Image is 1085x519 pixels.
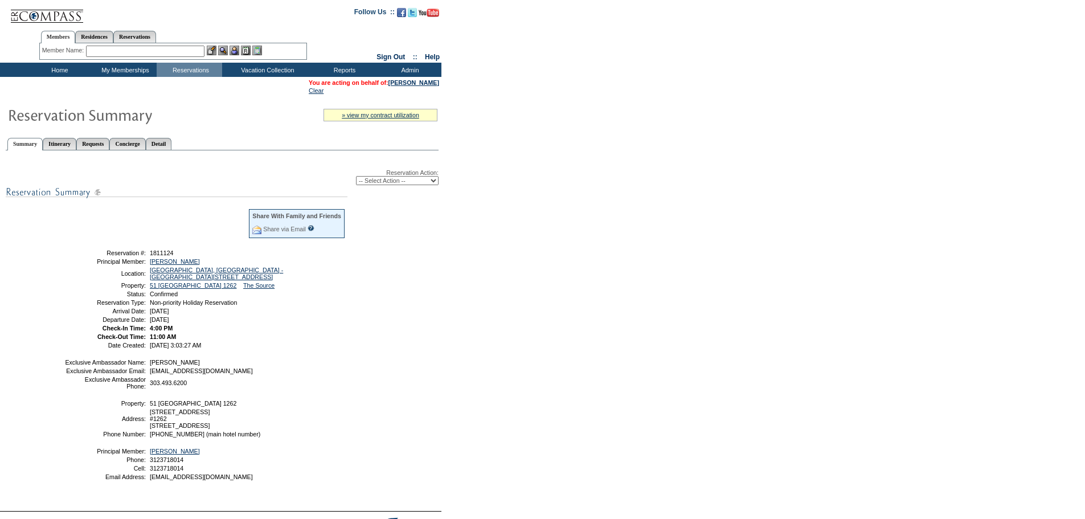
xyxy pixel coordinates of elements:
a: » view my contract utilization [342,112,419,118]
a: Residences [75,31,113,43]
a: Sign Out [376,53,405,61]
a: [PERSON_NAME] [150,448,200,455]
td: Phone Number: [64,431,146,438]
td: Arrival Date: [64,308,146,314]
span: 303.493.6200 [150,379,187,386]
a: Reservations [113,31,156,43]
strong: Check-In Time: [103,325,146,332]
a: Become our fan on Facebook [397,11,406,18]
img: View [218,46,228,55]
span: [EMAIL_ADDRESS][DOMAIN_NAME] [150,367,253,374]
strong: Check-Out Time: [97,333,146,340]
span: 1811124 [150,250,174,256]
td: Reservations [157,63,222,77]
img: Subscribe to our YouTube Channel [419,9,439,17]
a: The Source [243,282,275,289]
div: Reservation Action: [6,169,439,185]
span: 11:00 AM [150,333,176,340]
a: Members [41,31,76,43]
span: [DATE] [150,316,169,323]
td: Reservation Type: [64,299,146,306]
td: Principal Member: [64,448,146,455]
a: [PERSON_NAME] [388,79,439,86]
td: Email Address: [64,473,146,480]
input: What is this? [308,225,314,231]
a: [PERSON_NAME] [150,258,200,265]
img: b_edit.gif [207,46,216,55]
span: [PHONE_NUMBER] (main hotel number) [150,431,260,438]
a: [GEOGRAPHIC_DATA], [GEOGRAPHIC_DATA] - [GEOGRAPHIC_DATA][STREET_ADDRESS] [150,267,283,280]
a: Share via Email [263,226,306,232]
a: Clear [309,87,324,94]
span: Non-priority Holiday Reservation [150,299,237,306]
img: Reservations [241,46,251,55]
td: Exclusive Ambassador Email: [64,367,146,374]
span: :: [413,53,417,61]
td: Cell: [64,465,146,472]
img: Reservaton Summary [7,103,235,126]
td: My Memberships [91,63,157,77]
img: Follow us on Twitter [408,8,417,17]
td: Reservation #: [64,250,146,256]
div: Member Name: [42,46,86,55]
span: 51 [GEOGRAPHIC_DATA] 1262 [150,400,236,407]
td: Vacation Collection [222,63,310,77]
td: Phone: [64,456,146,463]
img: subTtlResSummary.gif [6,185,347,199]
td: Exclusive Ambassador Phone: [64,376,146,390]
span: [DATE] [150,308,169,314]
span: You are acting on behalf of: [309,79,439,86]
a: Concierge [109,138,145,150]
span: 4:00 PM [150,325,173,332]
a: Follow us on Twitter [408,11,417,18]
td: Departure Date: [64,316,146,323]
a: Subscribe to our YouTube Channel [419,11,439,18]
img: Become our fan on Facebook [397,8,406,17]
span: 3123718014 [150,465,183,472]
img: Impersonate [230,46,239,55]
a: Detail [146,138,172,150]
td: Follow Us :: [354,7,395,21]
td: Property: [64,400,146,407]
td: Reports [310,63,376,77]
td: Exclusive Ambassador Name: [64,359,146,366]
span: Confirmed [150,291,178,297]
td: Admin [376,63,441,77]
td: Principal Member: [64,258,146,265]
span: [STREET_ADDRESS] #1262 [STREET_ADDRESS] [150,408,210,429]
span: 3123718014 [150,456,183,463]
td: Status: [64,291,146,297]
td: Property: [64,282,146,289]
a: Summary [7,138,43,150]
a: Help [425,53,440,61]
td: Address: [64,408,146,429]
a: 51 [GEOGRAPHIC_DATA] 1262 [150,282,236,289]
span: [PERSON_NAME] [150,359,200,366]
div: Share With Family and Friends [252,212,341,219]
td: Location: [64,267,146,280]
img: b_calculator.gif [252,46,262,55]
td: Home [26,63,91,77]
a: Requests [76,138,109,150]
span: [DATE] 3:03:27 AM [150,342,201,349]
span: [EMAIL_ADDRESS][DOMAIN_NAME] [150,473,253,480]
a: Itinerary [43,138,76,150]
td: Date Created: [64,342,146,349]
